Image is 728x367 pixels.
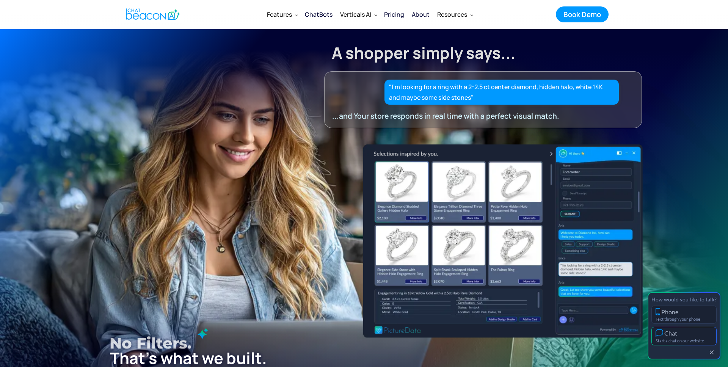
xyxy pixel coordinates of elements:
div: Pricing [384,9,404,20]
div: Resources [437,9,467,20]
img: Dropdown [374,13,377,16]
div: Verticals AI [336,5,380,24]
img: Dropdown [295,13,298,16]
a: Book Demo [556,6,609,22]
h1: No filters. [110,331,342,355]
strong: A shopper simply says... [332,42,516,63]
div: ...and Your store responds in real time with a perfect visual match. [332,111,617,121]
div: Book Demo [563,9,601,19]
div: Verticals AI [340,9,371,20]
div: Resources [433,5,476,24]
img: ChatBeacon New UI Experience [363,144,643,337]
div: Features [263,5,301,24]
a: ChatBots [301,5,336,24]
div: About [412,9,430,20]
a: home [119,5,184,24]
a: Pricing [380,5,408,24]
img: Dropdown [470,13,473,16]
div: "I’m looking for a ring with a 2-2.5 ct center diamond, hidden halo, white 14K and maybe some sid... [389,82,615,103]
div: ChatBots [305,9,333,20]
a: About [408,5,433,24]
div: Features [267,9,292,20]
